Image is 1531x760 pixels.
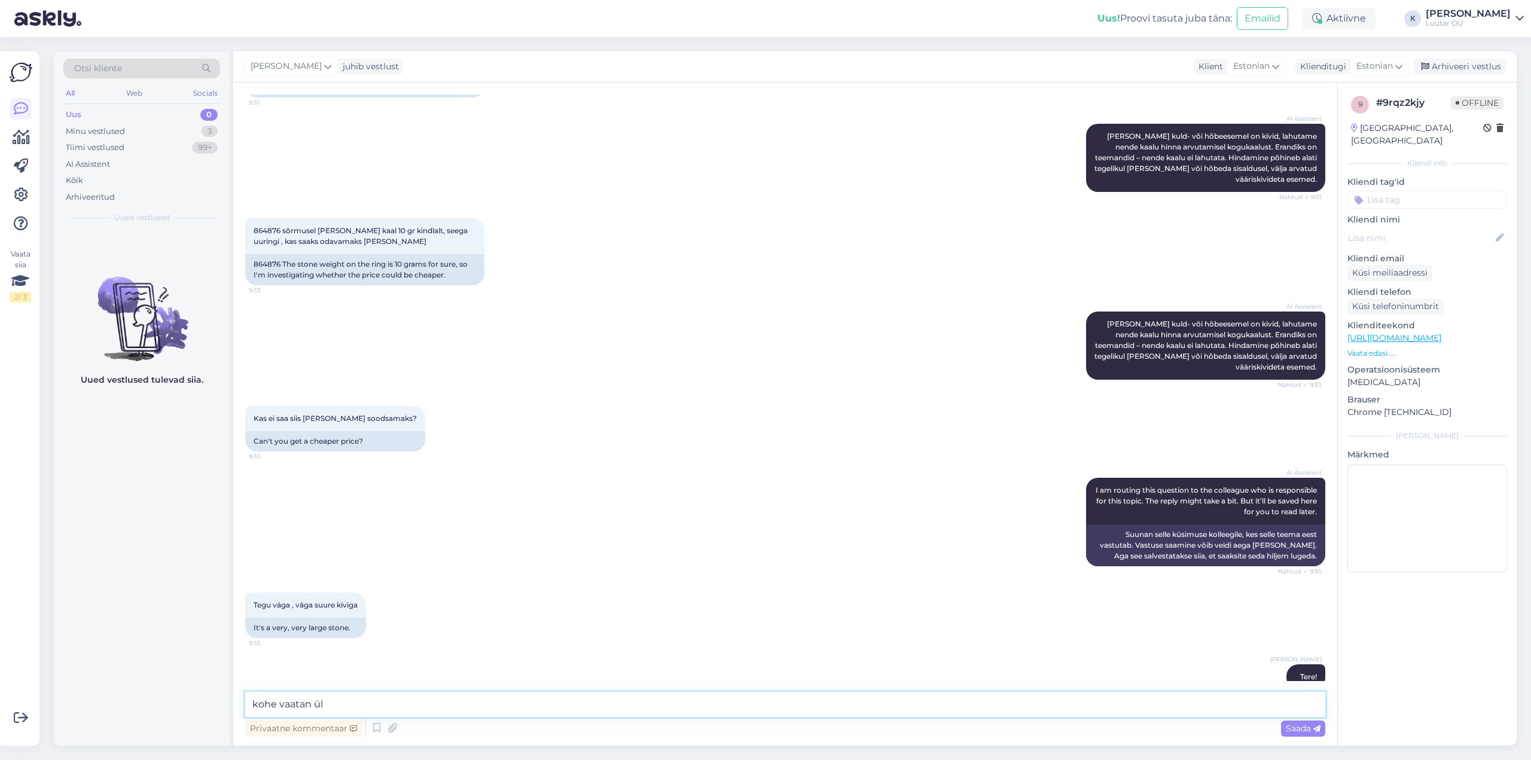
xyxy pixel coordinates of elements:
[245,721,362,737] div: Privaatne kommentaar
[1277,193,1322,202] span: Nähtud ✓ 9:31
[1347,265,1432,281] div: Küsi meiliaadressi
[10,61,32,84] img: Askly Logo
[254,226,469,246] span: 864876 sõrmusel [PERSON_NAME] kaal 10 gr kindlalt, seega uuringi , kas saaks odavamaks [PERSON_NAME]
[1347,213,1507,226] p: Kliendi nimi
[249,98,294,107] span: 9:31
[1347,298,1444,315] div: Küsi telefoninumbrit
[202,126,218,138] div: 3
[10,249,31,303] div: Vaata siia
[1094,132,1319,184] span: [PERSON_NAME] kuld- või hõbeesemel on kivid, lahutame nende kaalu hinna arvutamisel kogukaalust. ...
[1277,380,1322,389] span: Nähtud ✓ 9:33
[1286,723,1320,734] span: Saada
[1347,191,1507,209] input: Lisa tag
[1348,231,1493,245] input: Lisa nimi
[1277,302,1322,311] span: AI Assistent
[1194,60,1223,73] div: Klient
[1303,8,1376,29] div: Aktiivne
[1086,524,1325,566] div: Suunan selle küsimuse kolleegile, kes selle teema eest vastutab. Vastuse saamine võib veidi aega ...
[66,109,81,121] div: Uus
[245,431,425,451] div: Can't you get a cheaper price?
[1347,406,1507,419] p: Chrome [TECHNICAL_ID]
[254,414,417,423] span: Kas ei saa siis [PERSON_NAME] soodsamaks?
[1347,286,1507,298] p: Kliendi telefon
[245,254,484,285] div: 864876 The stone weight on the ring is 10 grams for sure, so I'm investigating whether the price ...
[1426,9,1511,19] div: [PERSON_NAME]
[54,255,230,363] img: No chats
[338,60,399,73] div: juhib vestlust
[1097,13,1120,24] b: Uus!
[1347,393,1507,406] p: Brauser
[1277,567,1322,576] span: Nähtud ✓ 9:35
[1356,60,1393,73] span: Estonian
[66,126,125,138] div: Minu vestlused
[1295,60,1346,73] div: Klienditugi
[81,374,203,386] p: Uued vestlused tulevad siia.
[245,618,366,638] div: It's a very, very large stone.
[200,109,218,121] div: 0
[63,86,77,101] div: All
[1347,332,1441,343] a: [URL][DOMAIN_NAME]
[1414,59,1506,75] div: Arhiveeri vestlus
[1347,348,1507,359] p: Vaata edasi ...
[1277,468,1322,477] span: AI Assistent
[1404,10,1421,27] div: K
[124,86,145,101] div: Web
[1237,7,1288,30] button: Emailid
[1376,96,1451,110] div: # 9rqz2kjy
[1451,96,1503,109] span: Offline
[1347,364,1507,376] p: Operatsioonisüsteem
[66,191,115,203] div: Arhiveeritud
[249,286,294,295] span: 9:33
[1351,122,1483,147] div: [GEOGRAPHIC_DATA], [GEOGRAPHIC_DATA]
[114,212,170,223] span: Uued vestlused
[66,158,110,170] div: AI Assistent
[1097,11,1232,26] div: Proovi tasuta juba täna:
[1270,655,1322,664] span: [PERSON_NAME]
[1347,176,1507,188] p: Kliendi tag'id
[1277,114,1322,123] span: AI Assistent
[191,86,220,101] div: Socials
[249,639,294,648] span: 9:35
[1347,376,1507,389] p: [MEDICAL_DATA]
[1347,158,1507,169] div: Kliendi info
[245,692,1325,717] textarea: kohe vaatan ü
[1300,672,1317,681] span: Tere!
[192,142,218,154] div: 99+
[1347,319,1507,332] p: Klienditeekond
[66,175,83,187] div: Kõik
[1358,100,1362,109] span: 9
[1347,252,1507,265] p: Kliendi email
[1426,19,1511,28] div: Luutar OÜ
[74,62,122,75] span: Otsi kliente
[1094,319,1319,371] span: [PERSON_NAME] kuld- või hõbeesemel on kivid, lahutame nende kaalu hinna arvutamisel kogukaalust. ...
[1096,486,1319,516] span: I am routing this question to the colleague who is responsible for this topic. The reply might ta...
[1347,431,1507,441] div: [PERSON_NAME]
[1426,9,1524,28] a: [PERSON_NAME]Luutar OÜ
[251,60,322,73] span: [PERSON_NAME]
[66,142,124,154] div: Tiimi vestlused
[1233,60,1270,73] span: Estonian
[249,452,294,461] span: 9:35
[254,600,358,609] span: Tegu väga , väga suure kiviga
[1347,448,1507,461] p: Märkmed
[10,292,31,303] div: 2 / 3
